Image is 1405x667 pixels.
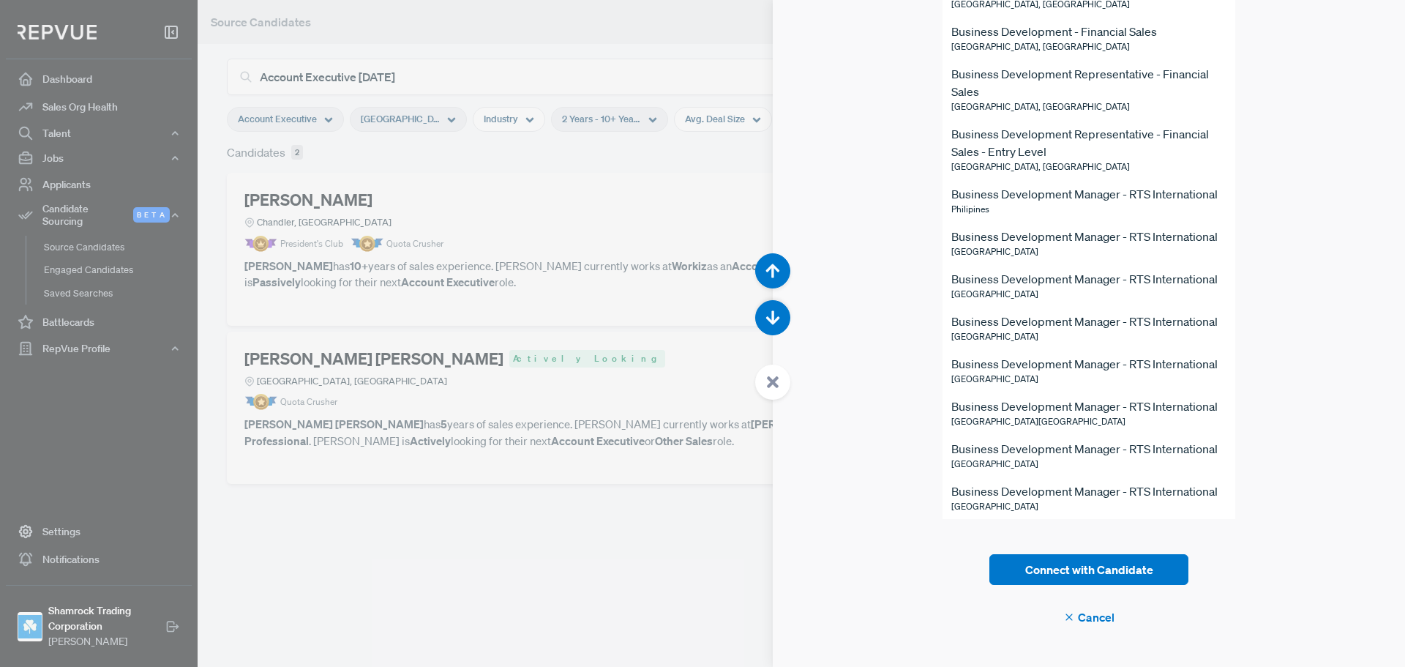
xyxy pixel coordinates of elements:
button: Connect with Candidate [989,554,1188,585]
div: Business Development Manager - RTS International [951,270,1218,288]
div: Business Development Manager - RTS International [951,482,1218,500]
span: [GEOGRAPHIC_DATA] [1038,415,1125,428]
div: Business Development Representative - Financial Sales - Entry Level [951,125,1226,160]
span: [GEOGRAPHIC_DATA] [951,500,1038,513]
span: [GEOGRAPHIC_DATA] [951,330,1038,343]
span: [GEOGRAPHIC_DATA] [951,373,1038,385]
span: Cancel [1063,608,1114,626]
div: Business Development Manager - RTS International [951,185,1218,203]
span: [GEOGRAPHIC_DATA], [GEOGRAPHIC_DATA] [951,160,1130,173]
div: Business Development Manager - RTS International [951,398,1218,415]
span: Philipines [951,203,989,215]
div: Business Development Representative - Financial Sales [951,65,1226,100]
div: Business Development Manager - RTS International [951,440,1218,458]
div: Business Development Manager - RTS International [951,313,1218,330]
span: [GEOGRAPHIC_DATA] [951,415,1038,428]
span: [GEOGRAPHIC_DATA] [951,245,1038,258]
span: [GEOGRAPHIC_DATA] [951,288,1038,300]
div: Business Development Manager - RTS International [951,228,1218,245]
span: [GEOGRAPHIC_DATA] [951,458,1038,470]
div: Business Development Manager - RTS International [951,355,1218,373]
div: Business Development - Financial Sales [951,23,1157,40]
span: [GEOGRAPHIC_DATA], [GEOGRAPHIC_DATA] [951,100,1130,113]
span: [GEOGRAPHIC_DATA], [GEOGRAPHIC_DATA] [951,40,1130,53]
